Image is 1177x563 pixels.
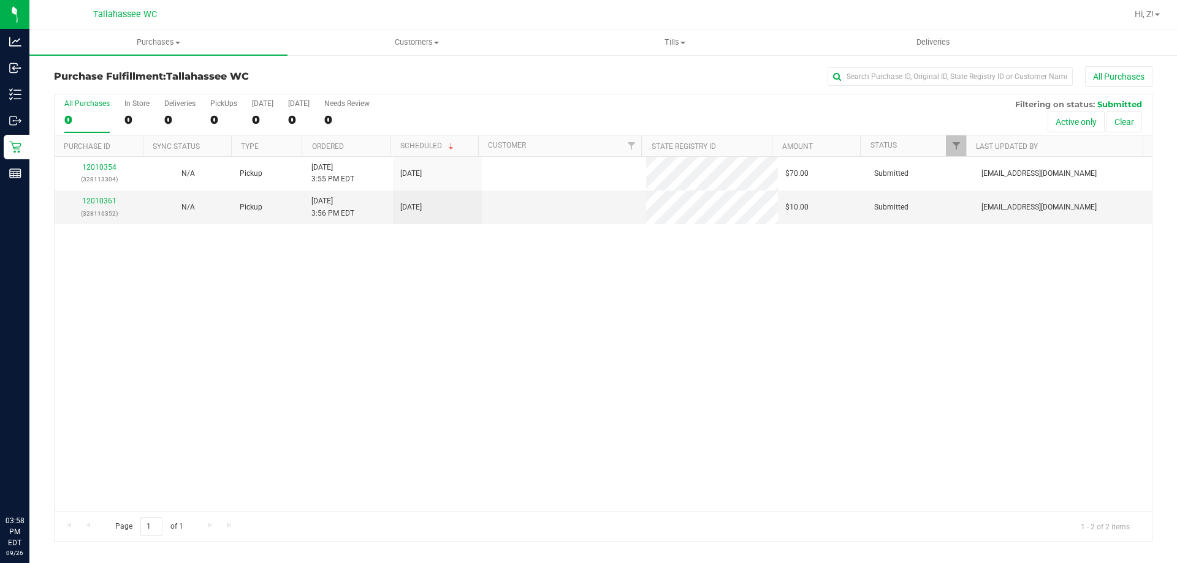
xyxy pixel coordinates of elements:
[29,29,288,55] a: Purchases
[400,202,422,213] span: [DATE]
[54,71,420,82] h3: Purchase Fulfillment:
[1015,99,1095,109] span: Filtering on status:
[93,9,157,20] span: Tallahassee WC
[981,168,1097,179] span: [EMAIL_ADDRESS][DOMAIN_NAME]
[105,517,193,536] span: Page of 1
[210,113,237,127] div: 0
[311,195,354,219] span: [DATE] 3:56 PM EDT
[9,141,21,153] inline-svg: Retail
[166,70,249,82] span: Tallahassee WC
[874,168,908,179] span: Submitted
[140,517,162,536] input: 1
[82,163,116,172] a: 12010354
[288,99,310,108] div: [DATE]
[12,465,49,502] iframe: Resource center
[64,113,110,127] div: 0
[312,142,344,151] a: Ordered
[652,142,716,151] a: State Registry ID
[181,203,195,211] span: Not Applicable
[6,548,24,557] p: 09/26
[124,99,150,108] div: In Store
[1071,517,1140,535] span: 1 - 2 of 2 items
[181,202,195,213] button: N/A
[488,141,526,149] a: Customer
[621,135,641,156] a: Filter
[240,168,262,179] span: Pickup
[1097,99,1142,109] span: Submitted
[400,142,456,150] a: Scheduled
[29,37,288,48] span: Purchases
[9,36,21,48] inline-svg: Analytics
[252,113,273,127] div: 0
[64,99,110,108] div: All Purchases
[240,202,262,213] span: Pickup
[1107,111,1142,132] button: Clear
[782,142,813,151] a: Amount
[164,113,196,127] div: 0
[9,167,21,179] inline-svg: Reports
[153,142,200,151] a: Sync Status
[324,99,370,108] div: Needs Review
[288,29,546,55] a: Customers
[785,202,809,213] span: $10.00
[181,169,195,178] span: Not Applicable
[124,113,150,127] div: 0
[241,142,259,151] a: Type
[210,99,237,108] div: PickUps
[874,202,908,213] span: Submitted
[1135,9,1154,19] span: Hi, Z!
[981,202,1097,213] span: [EMAIL_ADDRESS][DOMAIN_NAME]
[804,29,1062,55] a: Deliveries
[6,515,24,548] p: 03:58 PM EDT
[976,142,1038,151] a: Last Updated By
[288,37,545,48] span: Customers
[9,88,21,100] inline-svg: Inventory
[1085,66,1152,87] button: All Purchases
[400,168,422,179] span: [DATE]
[36,463,51,478] iframe: Resource center unread badge
[324,113,370,127] div: 0
[164,99,196,108] div: Deliveries
[870,141,897,149] a: Status
[9,62,21,74] inline-svg: Inbound
[311,162,354,185] span: [DATE] 3:55 PM EDT
[785,168,809,179] span: $70.00
[546,29,804,55] a: Tills
[546,37,803,48] span: Tills
[64,142,110,151] a: Purchase ID
[252,99,273,108] div: [DATE]
[288,113,310,127] div: 0
[946,135,966,156] a: Filter
[9,115,21,127] inline-svg: Outbound
[900,37,967,48] span: Deliveries
[82,197,116,205] a: 12010361
[181,168,195,179] button: N/A
[828,67,1073,86] input: Search Purchase ID, Original ID, State Registry ID or Customer Name...
[1048,111,1105,132] button: Active only
[62,208,136,219] p: (328116352)
[62,173,136,185] p: (328113304)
